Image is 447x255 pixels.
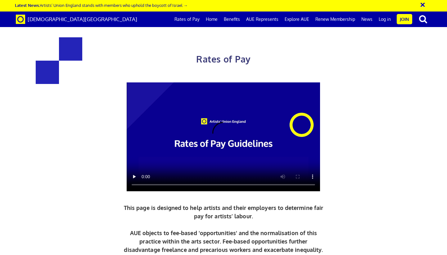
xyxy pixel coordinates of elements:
button: search [413,12,433,25]
a: Brand [DEMOGRAPHIC_DATA][GEOGRAPHIC_DATA] [11,12,142,27]
strong: Latest News: [15,2,40,8]
a: Log in [376,12,394,27]
span: [DEMOGRAPHIC_DATA][GEOGRAPHIC_DATA] [28,16,137,22]
a: Latest News:Artists’ Union England stands with members who uphold the boycott of Israel → [15,2,187,8]
a: AUE Represents [243,12,282,27]
a: Explore AUE [282,12,312,27]
p: This page is designed to help artists and their employers to determine fair pay for artists’ labo... [122,204,325,254]
span: Rates of Pay [196,53,251,65]
a: Renew Membership [312,12,358,27]
a: News [358,12,376,27]
a: Join [397,14,412,24]
a: Home [203,12,221,27]
a: Benefits [221,12,243,27]
a: Rates of Pay [171,12,203,27]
